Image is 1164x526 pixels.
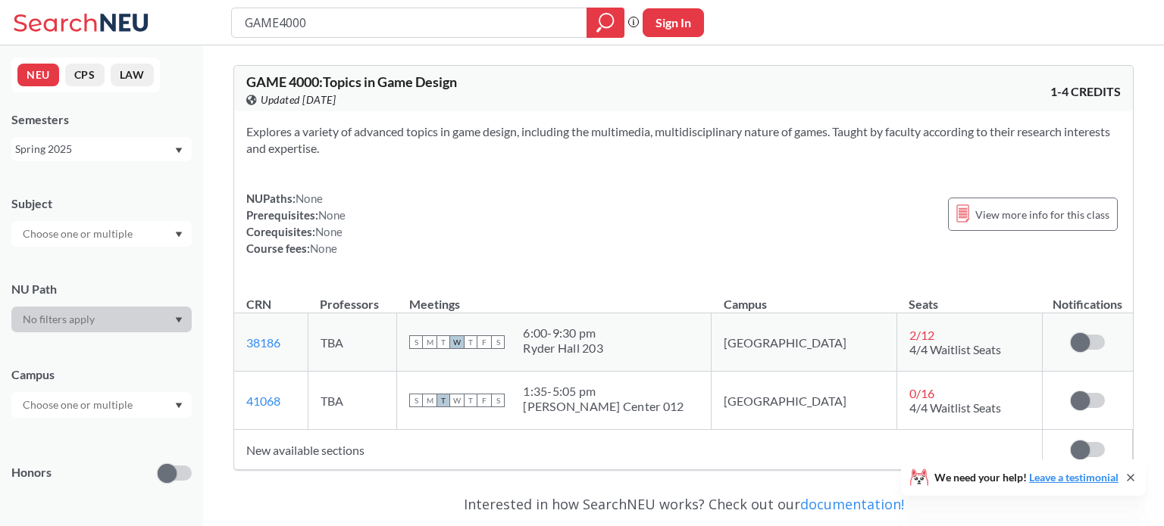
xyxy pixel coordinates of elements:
div: Semesters [11,111,192,128]
span: T [464,335,477,349]
div: Spring 2025 [15,141,174,157]
span: S [409,335,423,349]
button: CPS [65,64,105,86]
svg: Dropdown arrow [175,148,183,154]
th: Campus [712,281,896,313]
span: W [450,335,464,349]
span: We need your help! [934,472,1119,483]
svg: Dropdown arrow [175,403,183,409]
div: Interested in how SearchNEU works? Check out our [233,482,1134,526]
div: Dropdown arrow [11,221,192,247]
div: Ryder Hall 203 [523,341,603,356]
section: Explores a variety of advanced topics in game design, including the multimedia, multidisciplinary... [246,123,1121,157]
a: Leave a testimonial [1029,471,1119,484]
span: View more info for this class [975,205,1109,224]
th: Notifications [1043,281,1133,313]
span: 2 / 12 [909,328,934,342]
input: Choose one or multiple [15,225,142,243]
span: F [477,335,491,349]
p: Honors [11,464,52,481]
div: 1:35 - 5:05 pm [523,384,684,399]
span: None [296,191,323,205]
span: M [423,394,436,407]
span: GAME 4000 : Topics in Game Design [246,73,457,90]
div: CRN [246,296,271,313]
div: 6:00 - 9:30 pm [523,325,603,341]
td: TBA [308,372,397,430]
span: T [436,335,450,349]
span: 4/4 Waitlist Seats [909,400,1001,415]
div: magnifying glass [587,8,624,38]
span: S [409,394,423,407]
span: None [318,208,346,222]
td: TBA [308,313,397,372]
span: F [477,394,491,407]
div: NU Path [11,281,192,297]
span: 1-4 CREDITS [1050,83,1121,100]
th: Meetings [397,281,712,313]
span: S [491,335,505,349]
a: documentation! [800,495,904,513]
span: None [315,225,343,238]
th: Seats [896,281,1043,313]
button: LAW [111,64,154,86]
button: NEU [17,64,59,86]
div: [PERSON_NAME] Center 012 [523,399,684,414]
div: Spring 2025Dropdown arrow [11,137,192,161]
div: Campus [11,366,192,383]
td: New available sections [234,430,1043,470]
button: Sign In [643,8,704,37]
span: Updated [DATE] [261,92,336,108]
span: None [310,241,337,255]
div: NUPaths: Prerequisites: Corequisites: Course fees: [246,190,346,257]
div: Subject [11,195,192,212]
svg: Dropdown arrow [175,317,183,323]
svg: Dropdown arrow [175,232,183,238]
td: [GEOGRAPHIC_DATA] [712,313,896,372]
div: Dropdown arrow [11,392,192,418]
a: 41068 [246,394,280,408]
th: Professors [308,281,397,313]
input: Choose one or multiple [15,396,142,414]
span: 0 / 16 [909,386,934,400]
input: Class, professor, course number, "phrase" [243,10,576,36]
span: M [423,335,436,349]
div: Dropdown arrow [11,307,192,332]
span: T [464,394,477,407]
a: 38186 [246,335,280,350]
svg: magnifying glass [596,12,615,33]
span: W [450,394,464,407]
span: 4/4 Waitlist Seats [909,342,1001,356]
span: T [436,394,450,407]
td: [GEOGRAPHIC_DATA] [712,372,896,430]
span: S [491,394,505,407]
